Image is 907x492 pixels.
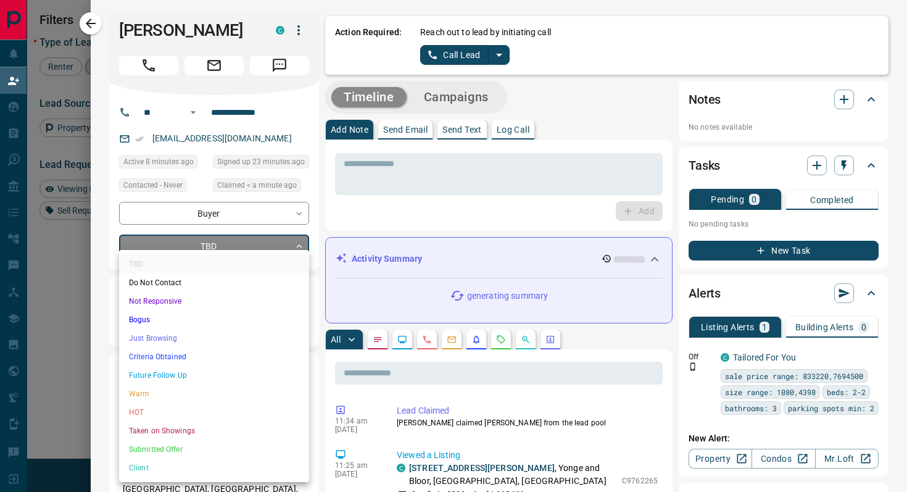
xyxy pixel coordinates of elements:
li: Not Responsive [119,292,309,311]
li: Future Follow Up [119,366,309,385]
li: Bogus [119,311,309,329]
li: Taken on Showings [119,422,309,440]
li: HOT [119,403,309,422]
li: Warm [119,385,309,403]
li: Client [119,459,309,477]
li: Do Not Contact [119,273,309,292]
li: Submitted Offer [119,440,309,459]
li: Just Browsing [119,329,309,348]
li: Criteria Obtained [119,348,309,366]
